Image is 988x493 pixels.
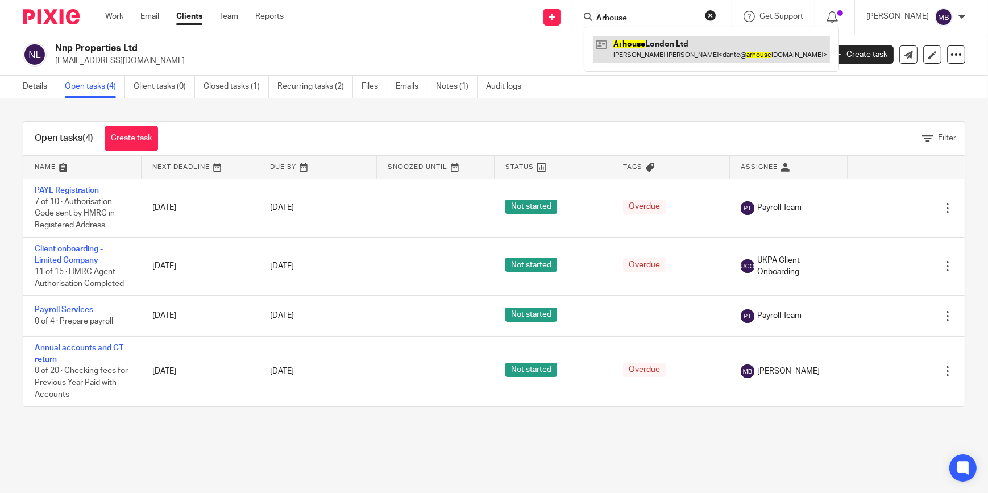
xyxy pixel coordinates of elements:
[505,308,557,322] span: Not started
[741,309,754,323] img: svg%3E
[505,258,557,272] span: Not started
[757,366,820,377] span: [PERSON_NAME]
[204,76,269,98] a: Closed tasks (1)
[741,259,754,273] img: svg%3E
[277,76,353,98] a: Recurring tasks (2)
[938,134,956,142] span: Filter
[741,201,754,215] img: svg%3E
[705,10,716,21] button: Clear
[362,76,387,98] a: Files
[141,336,259,406] td: [DATE]
[55,55,811,67] p: [EMAIL_ADDRESS][DOMAIN_NAME]
[623,258,666,272] span: Overdue
[105,11,123,22] a: Work
[741,364,754,378] img: svg%3E
[219,11,238,22] a: Team
[35,367,128,399] span: 0 of 20 · Checking fees for Previous Year Paid with Accounts
[828,45,894,64] a: Create task
[270,204,294,212] span: [DATE]
[388,164,448,170] span: Snoozed Until
[35,245,103,264] a: Client onboarding - Limited Company
[23,76,56,98] a: Details
[141,179,259,237] td: [DATE]
[55,43,659,55] h2: Nnp Properties Ltd
[141,296,259,336] td: [DATE]
[935,8,953,26] img: svg%3E
[176,11,202,22] a: Clients
[436,76,478,98] a: Notes (1)
[624,164,643,170] span: Tags
[505,200,557,214] span: Not started
[396,76,427,98] a: Emails
[35,268,124,288] span: 11 of 15 · HMRC Agent Authorisation Completed
[623,200,666,214] span: Overdue
[35,132,93,144] h1: Open tasks
[35,187,99,194] a: PAYE Registration
[35,318,113,326] span: 0 of 4 · Prepare payroll
[486,76,530,98] a: Audit logs
[82,134,93,143] span: (4)
[759,13,803,20] span: Get Support
[757,255,836,278] span: UKPA Client Onboarding
[623,310,718,321] div: ---
[140,11,159,22] a: Email
[866,11,929,22] p: [PERSON_NAME]
[757,310,802,321] span: Payroll Team
[623,363,666,377] span: Overdue
[35,306,93,314] a: Payroll Services
[757,202,802,213] span: Payroll Team
[505,363,557,377] span: Not started
[105,126,158,151] a: Create task
[23,9,80,24] img: Pixie
[65,76,125,98] a: Open tasks (4)
[270,312,294,320] span: [DATE]
[255,11,284,22] a: Reports
[270,367,294,375] span: [DATE]
[23,43,47,67] img: svg%3E
[270,262,294,270] span: [DATE]
[134,76,195,98] a: Client tasks (0)
[506,164,534,170] span: Status
[35,198,115,229] span: 7 of 10 · Authorisation Code sent by HMRC in Registered Address
[595,14,698,24] input: Search
[35,344,123,363] a: Annual accounts and CT return
[141,237,259,296] td: [DATE]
